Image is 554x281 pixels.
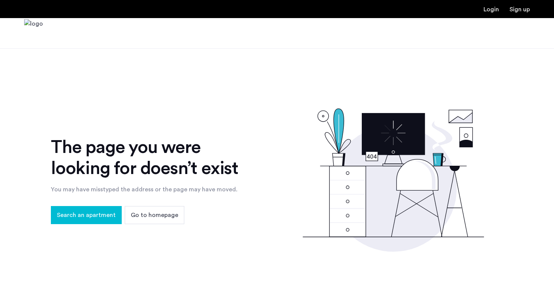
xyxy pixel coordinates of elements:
div: The page you were looking for doesn’t exist [51,137,252,179]
img: logo [24,19,43,47]
button: button [125,206,184,224]
a: Registration [510,6,530,12]
span: Go to homepage [131,211,178,220]
div: You may have misstyped the address or the page may have moved. [51,185,252,194]
a: Cazamio Logo [24,19,43,47]
span: Search an apartment [57,211,116,220]
a: Login [484,6,499,12]
button: button [51,206,122,224]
